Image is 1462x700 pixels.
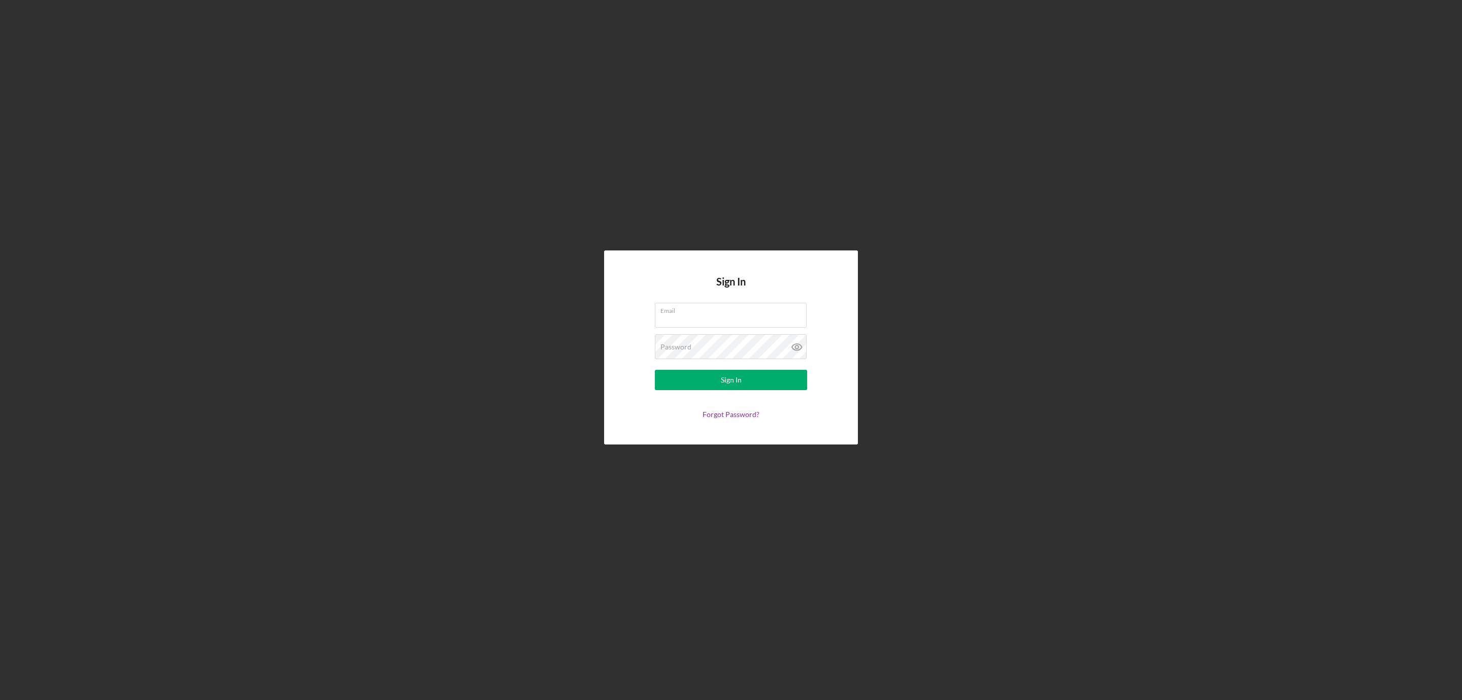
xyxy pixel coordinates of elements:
div: Sign In [721,370,742,390]
button: Sign In [655,370,807,390]
label: Email [660,303,807,314]
label: Password [660,343,691,351]
h4: Sign In [716,276,746,303]
a: Forgot Password? [703,410,759,419]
